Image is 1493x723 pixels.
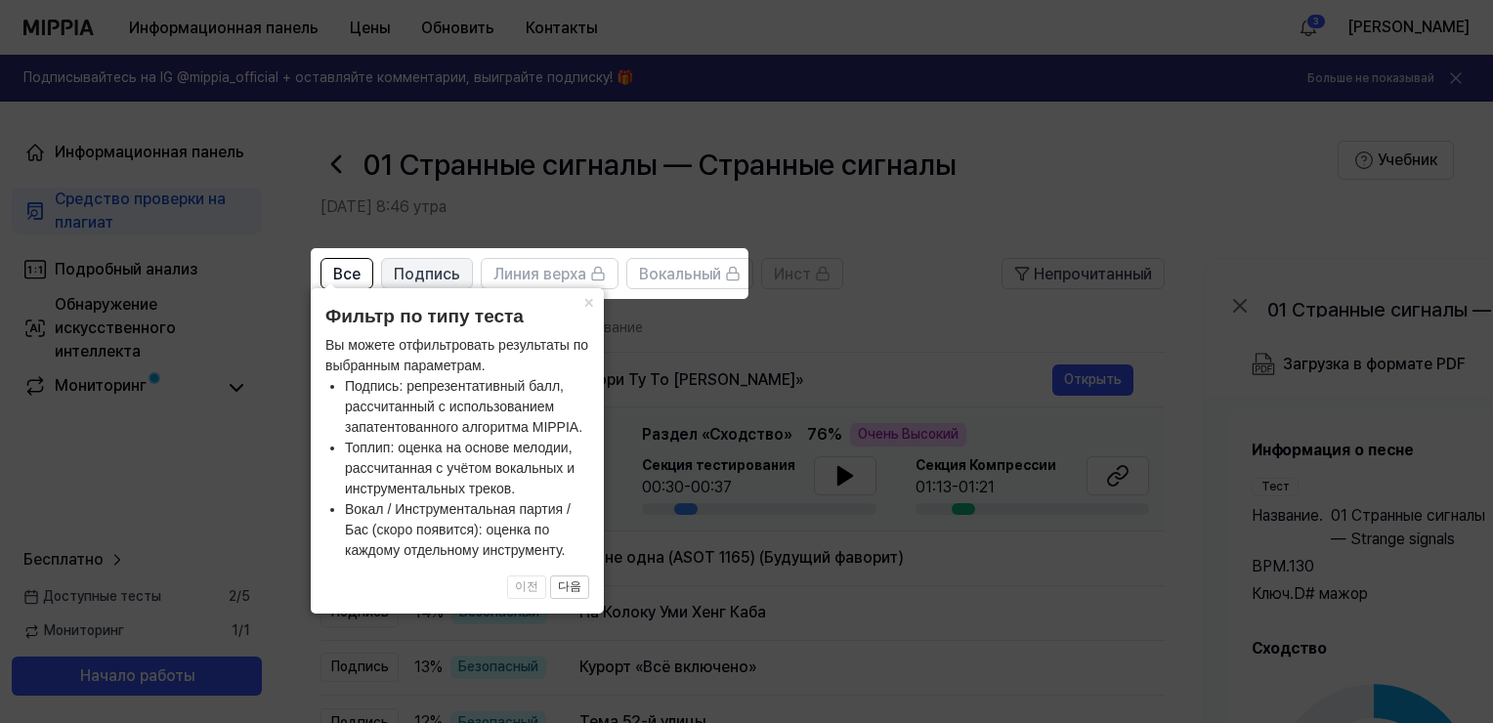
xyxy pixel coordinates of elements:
button: Закрыть [573,288,604,316]
button: Вокальный [626,258,753,289]
span: Подпись [394,263,460,286]
div: Вы можете отфильтровать результаты по выбранным параметрам. [325,335,589,561]
li: Подпись: репрезентативный балл, рассчитанный с использованием запатентованного алгоритма MIPPIA. [345,376,589,438]
button: 다음 [550,575,589,599]
span: Линия верха [493,263,586,286]
span: Все [333,263,361,286]
li: Топлип: оценка на основе мелодии, рассчитанная с учётом вокальных и инструментальных треков. [345,438,589,499]
li: Вокал / Инструментальная партия / Бас (скоро появится): оценка по каждому отдельному инструменту. [345,499,589,561]
header: Фильтр по типу теста [325,303,589,331]
span: Вокальный [639,263,721,286]
button: Все [320,258,373,289]
button: Подпись [381,258,473,289]
button: Линия верха [481,258,619,289]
